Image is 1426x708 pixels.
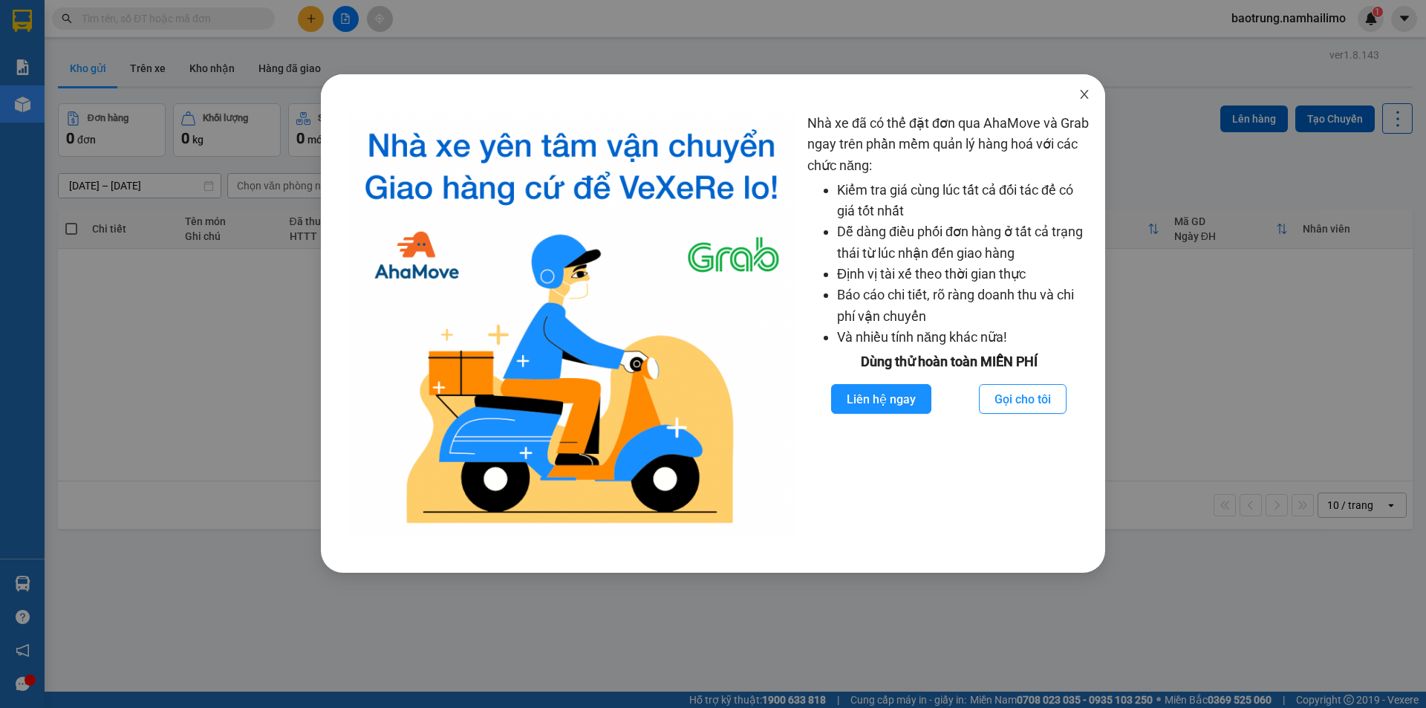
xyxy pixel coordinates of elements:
[348,113,795,536] img: logo
[847,390,916,409] span: Liên hệ ngay
[1064,74,1105,116] button: Close
[831,384,931,414] button: Liên hệ ngay
[837,285,1090,327] li: Báo cáo chi tiết, rõ ràng doanh thu và chi phí vận chuyển
[994,390,1051,409] span: Gọi cho tôi
[837,264,1090,285] li: Định vị tài xế theo thời gian thực
[979,384,1067,414] button: Gọi cho tôi
[1078,88,1090,100] span: close
[807,113,1090,536] div: Nhà xe đã có thể đặt đơn qua AhaMove và Grab ngay trên phần mềm quản lý hàng hoá với các chức năng:
[807,351,1090,372] div: Dùng thử hoàn toàn MIỄN PHÍ
[837,180,1090,222] li: Kiểm tra giá cùng lúc tất cả đối tác để có giá tốt nhất
[837,221,1090,264] li: Dễ dàng điều phối đơn hàng ở tất cả trạng thái từ lúc nhận đến giao hàng
[837,327,1090,348] li: Và nhiều tính năng khác nữa!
